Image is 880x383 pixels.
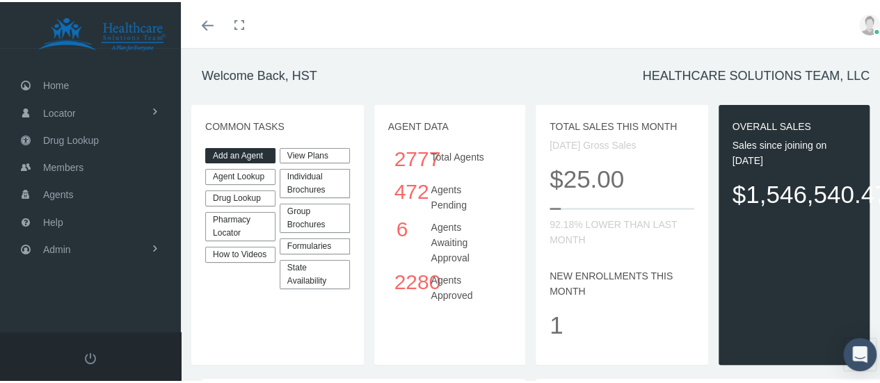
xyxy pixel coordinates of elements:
[859,13,880,33] img: user-placeholder.jpg
[205,167,275,183] a: Agent Lookup
[43,234,71,261] span: Admin
[394,211,410,243] div: 6
[205,117,350,132] p: COMMON TASKS
[43,125,99,152] span: Drug Lookup
[420,140,508,173] div: Total Agents
[43,98,76,124] span: Locator
[18,15,185,50] img: HEALTHCARE SOLUTIONS TEAM, LLC
[550,158,694,196] p: $25.00
[643,67,870,82] h1: HEALTHCARE SOLUTIONS TEAM, LLC
[43,152,83,179] span: Members
[388,117,512,132] p: AGENT DATA
[733,173,856,211] p: $1,546,540.47
[420,173,508,211] div: Agents Pending
[550,266,694,297] p: NEW ENROLLMENTS THIS MONTH
[280,202,350,231] div: Group Brochures
[205,210,275,239] a: Pharmacy Locator
[280,258,350,287] a: State Availability
[733,138,826,164] span: Sales since joining on [DATE]
[550,117,694,132] p: TOTAL SALES THIS MONTH
[43,70,69,97] span: Home
[420,211,508,263] div: Agents Awaiting Approval
[202,67,317,82] h1: Welcome Back, HST
[420,263,508,301] div: Agents Approved
[280,236,350,252] div: Formularies
[205,245,275,261] a: How to Videos
[550,217,677,243] span: 92.18% LOWER THAN LAST MONTH
[843,336,877,369] div: Open Intercom Messenger
[43,179,74,206] span: Agents
[205,188,275,204] a: Drug Lookup
[394,263,410,296] div: 2280
[280,146,350,162] a: View Plans
[205,146,275,162] a: Add an Agent
[550,138,636,149] span: [DATE] Gross Sales
[394,140,410,173] div: 2777
[280,167,350,196] div: Individual Brochures
[394,173,410,206] div: 472
[733,117,856,132] p: OVERALL SALES
[550,304,694,342] p: 1
[43,207,63,234] span: Help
